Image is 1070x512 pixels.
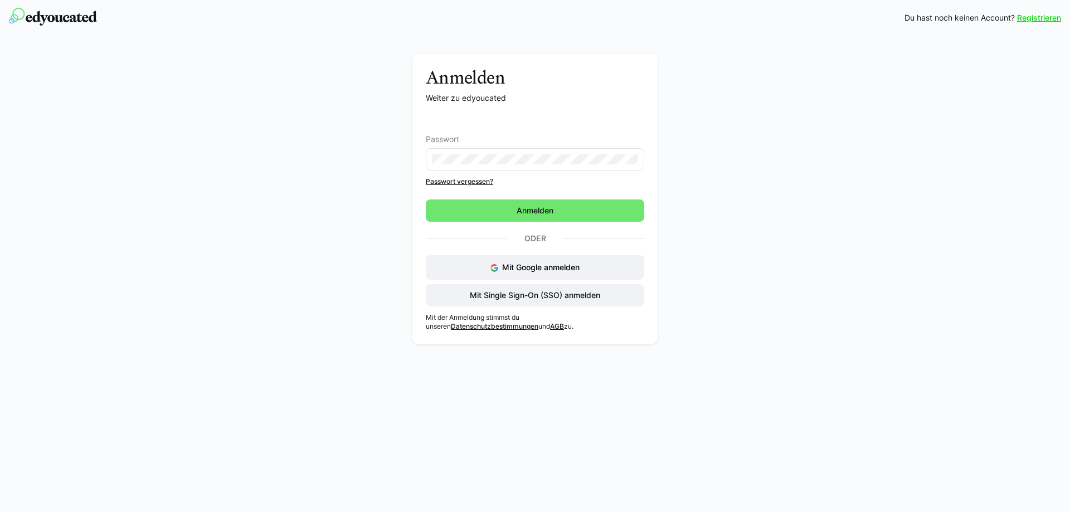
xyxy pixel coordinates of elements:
[508,231,562,246] p: Oder
[904,12,1015,23] span: Du hast noch keinen Account?
[426,177,644,186] a: Passwort vergessen?
[426,92,644,104] p: Weiter zu edyoucated
[426,135,459,144] span: Passwort
[1017,12,1061,23] a: Registrieren
[468,290,602,301] span: Mit Single Sign-On (SSO) anmelden
[502,262,580,272] span: Mit Google anmelden
[451,322,538,330] a: Datenschutzbestimmungen
[9,8,97,26] img: edyoucated
[426,284,644,306] button: Mit Single Sign-On (SSO) anmelden
[515,205,555,216] span: Anmelden
[426,199,644,222] button: Anmelden
[426,313,644,331] p: Mit der Anmeldung stimmst du unseren und zu.
[426,67,644,88] h3: Anmelden
[426,255,644,280] button: Mit Google anmelden
[550,322,564,330] a: AGB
